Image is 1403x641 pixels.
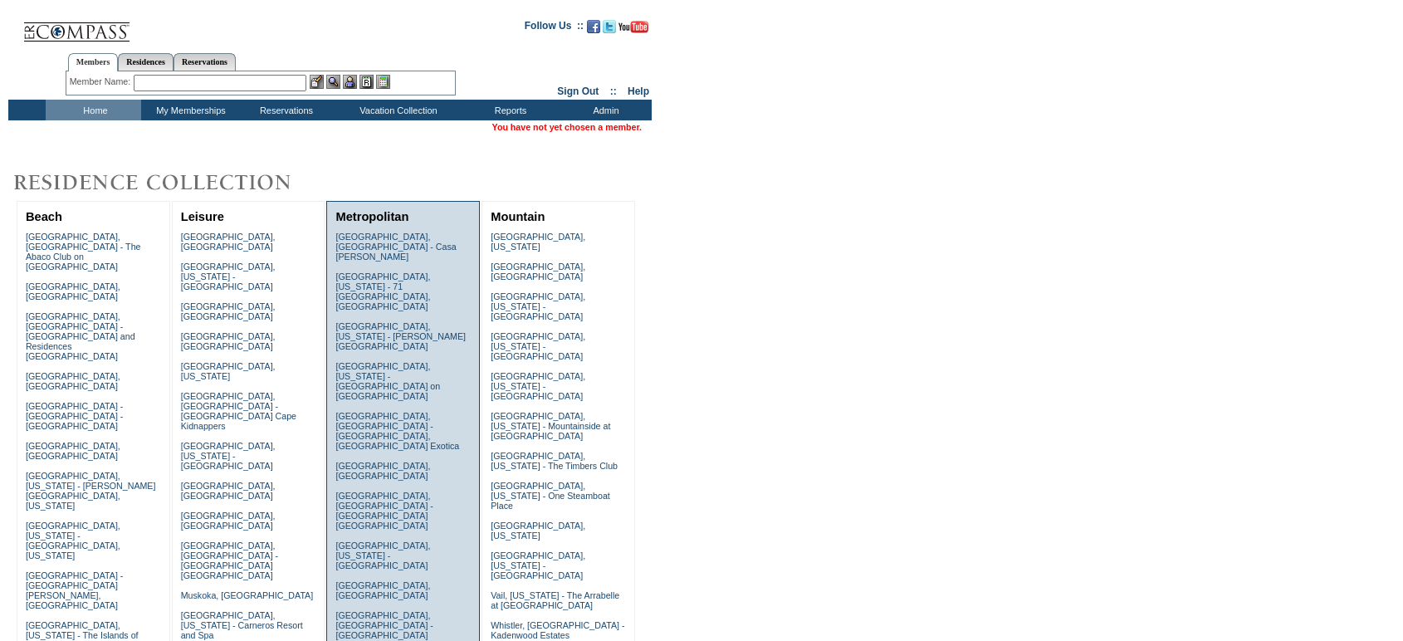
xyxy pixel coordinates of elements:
[26,401,123,431] a: [GEOGRAPHIC_DATA] - [GEOGRAPHIC_DATA] - [GEOGRAPHIC_DATA]
[26,441,120,461] a: [GEOGRAPHIC_DATA], [GEOGRAPHIC_DATA]
[335,272,430,311] a: [GEOGRAPHIC_DATA], [US_STATE] - 71 [GEOGRAPHIC_DATA], [GEOGRAPHIC_DATA]
[26,311,135,361] a: [GEOGRAPHIC_DATA], [GEOGRAPHIC_DATA] - [GEOGRAPHIC_DATA] and Residences [GEOGRAPHIC_DATA]
[181,541,278,580] a: [GEOGRAPHIC_DATA], [GEOGRAPHIC_DATA] - [GEOGRAPHIC_DATA] [GEOGRAPHIC_DATA]
[46,100,141,120] td: Home
[118,53,174,71] a: Residences
[491,232,585,252] a: [GEOGRAPHIC_DATA], [US_STATE]
[326,75,340,89] img: View
[491,550,585,580] a: [GEOGRAPHIC_DATA], [US_STATE] - [GEOGRAPHIC_DATA]
[8,25,22,26] img: i.gif
[491,371,585,401] a: [GEOGRAPHIC_DATA], [US_STATE] - [GEOGRAPHIC_DATA]
[343,75,357,89] img: Impersonate
[174,53,236,71] a: Reservations
[181,301,276,321] a: [GEOGRAPHIC_DATA], [GEOGRAPHIC_DATA]
[310,75,324,89] img: b_edit.gif
[26,471,156,511] a: [GEOGRAPHIC_DATA], [US_STATE] - [PERSON_NAME][GEOGRAPHIC_DATA], [US_STATE]
[335,580,430,600] a: [GEOGRAPHIC_DATA], [GEOGRAPHIC_DATA]
[335,541,430,570] a: [GEOGRAPHIC_DATA], [US_STATE] - [GEOGRAPHIC_DATA]
[181,210,224,223] a: Leisure
[237,100,332,120] td: Reservations
[181,262,276,291] a: [GEOGRAPHIC_DATA], [US_STATE] - [GEOGRAPHIC_DATA]
[181,232,276,252] a: [GEOGRAPHIC_DATA], [GEOGRAPHIC_DATA]
[491,590,619,610] a: Vail, [US_STATE] - The Arrabelle at [GEOGRAPHIC_DATA]
[603,20,616,33] img: Follow us on Twitter
[491,210,545,223] a: Mountain
[335,411,459,451] a: [GEOGRAPHIC_DATA], [GEOGRAPHIC_DATA] - [GEOGRAPHIC_DATA], [GEOGRAPHIC_DATA] Exotica
[359,75,374,89] img: Reservations
[491,481,610,511] a: [GEOGRAPHIC_DATA], [US_STATE] - One Steamboat Place
[491,262,585,281] a: [GEOGRAPHIC_DATA], [GEOGRAPHIC_DATA]
[8,166,332,199] img: Destinations by Exclusive Resorts
[335,321,466,351] a: [GEOGRAPHIC_DATA], [US_STATE] - [PERSON_NAME][GEOGRAPHIC_DATA]
[181,391,296,431] a: [GEOGRAPHIC_DATA], [GEOGRAPHIC_DATA] - [GEOGRAPHIC_DATA] Cape Kidnappers
[332,100,461,120] td: Vacation Collection
[335,491,433,531] a: [GEOGRAPHIC_DATA], [GEOGRAPHIC_DATA] - [GEOGRAPHIC_DATA] [GEOGRAPHIC_DATA]
[335,361,440,401] a: [GEOGRAPHIC_DATA], [US_STATE] - [GEOGRAPHIC_DATA] on [GEOGRAPHIC_DATA]
[181,590,313,600] a: Muskoka, [GEOGRAPHIC_DATA]
[181,441,276,471] a: [GEOGRAPHIC_DATA], [US_STATE] - [GEOGRAPHIC_DATA]
[557,86,599,97] a: Sign Out
[26,371,120,391] a: [GEOGRAPHIC_DATA], [GEOGRAPHIC_DATA]
[70,75,134,89] div: Member Name:
[491,291,585,321] a: [GEOGRAPHIC_DATA], [US_STATE] - [GEOGRAPHIC_DATA]
[492,122,642,132] span: You have not yet chosen a member.
[491,331,585,361] a: [GEOGRAPHIC_DATA], [US_STATE] - [GEOGRAPHIC_DATA]
[376,75,390,89] img: b_calculator.gif
[587,20,600,33] img: Become our fan on Facebook
[491,451,618,471] a: [GEOGRAPHIC_DATA], [US_STATE] - The Timbers Club
[26,232,141,272] a: [GEOGRAPHIC_DATA], [GEOGRAPHIC_DATA] - The Abaco Club on [GEOGRAPHIC_DATA]
[181,481,276,501] a: [GEOGRAPHIC_DATA], [GEOGRAPHIC_DATA]
[525,18,584,38] td: Follow Us ::
[628,86,649,97] a: Help
[461,100,556,120] td: Reports
[26,570,123,610] a: [GEOGRAPHIC_DATA] - [GEOGRAPHIC_DATA][PERSON_NAME], [GEOGRAPHIC_DATA]
[556,100,652,120] td: Admin
[181,331,276,351] a: [GEOGRAPHIC_DATA], [GEOGRAPHIC_DATA]
[26,210,62,223] a: Beach
[141,100,237,120] td: My Memberships
[610,86,617,97] span: ::
[26,281,120,301] a: [GEOGRAPHIC_DATA], [GEOGRAPHIC_DATA]
[26,521,120,560] a: [GEOGRAPHIC_DATA], [US_STATE] - [GEOGRAPHIC_DATA], [US_STATE]
[181,361,276,381] a: [GEOGRAPHIC_DATA], [US_STATE]
[491,620,624,640] a: Whistler, [GEOGRAPHIC_DATA] - Kadenwood Estates
[335,232,456,262] a: [GEOGRAPHIC_DATA], [GEOGRAPHIC_DATA] - Casa [PERSON_NAME]
[491,411,610,441] a: [GEOGRAPHIC_DATA], [US_STATE] - Mountainside at [GEOGRAPHIC_DATA]
[22,8,130,42] img: Compass Home
[587,25,600,35] a: Become our fan on Facebook
[603,25,616,35] a: Follow us on Twitter
[491,521,585,541] a: [GEOGRAPHIC_DATA], [US_STATE]
[68,53,119,71] a: Members
[181,610,303,640] a: [GEOGRAPHIC_DATA], [US_STATE] - Carneros Resort and Spa
[335,461,430,481] a: [GEOGRAPHIC_DATA], [GEOGRAPHIC_DATA]
[335,210,408,223] a: Metropolitan
[618,21,648,33] img: Subscribe to our YouTube Channel
[618,25,648,35] a: Subscribe to our YouTube Channel
[181,511,276,531] a: [GEOGRAPHIC_DATA], [GEOGRAPHIC_DATA]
